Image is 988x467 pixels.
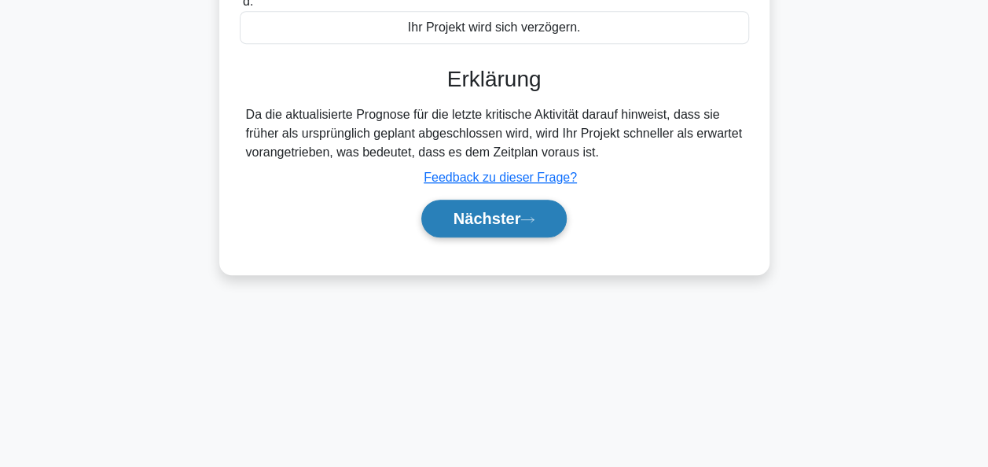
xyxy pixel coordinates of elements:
font: Nächster [454,210,521,227]
h3: Erklärung [249,66,740,93]
a: Feedback zu dieser Frage? [424,171,577,184]
div: Da die aktualisierte Prognose für die letzte kritische Aktivität darauf hinweist, dass sie früher... [246,105,743,162]
div: Ihr Projekt wird sich verzögern. [240,11,749,44]
button: Nächster [421,200,567,237]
